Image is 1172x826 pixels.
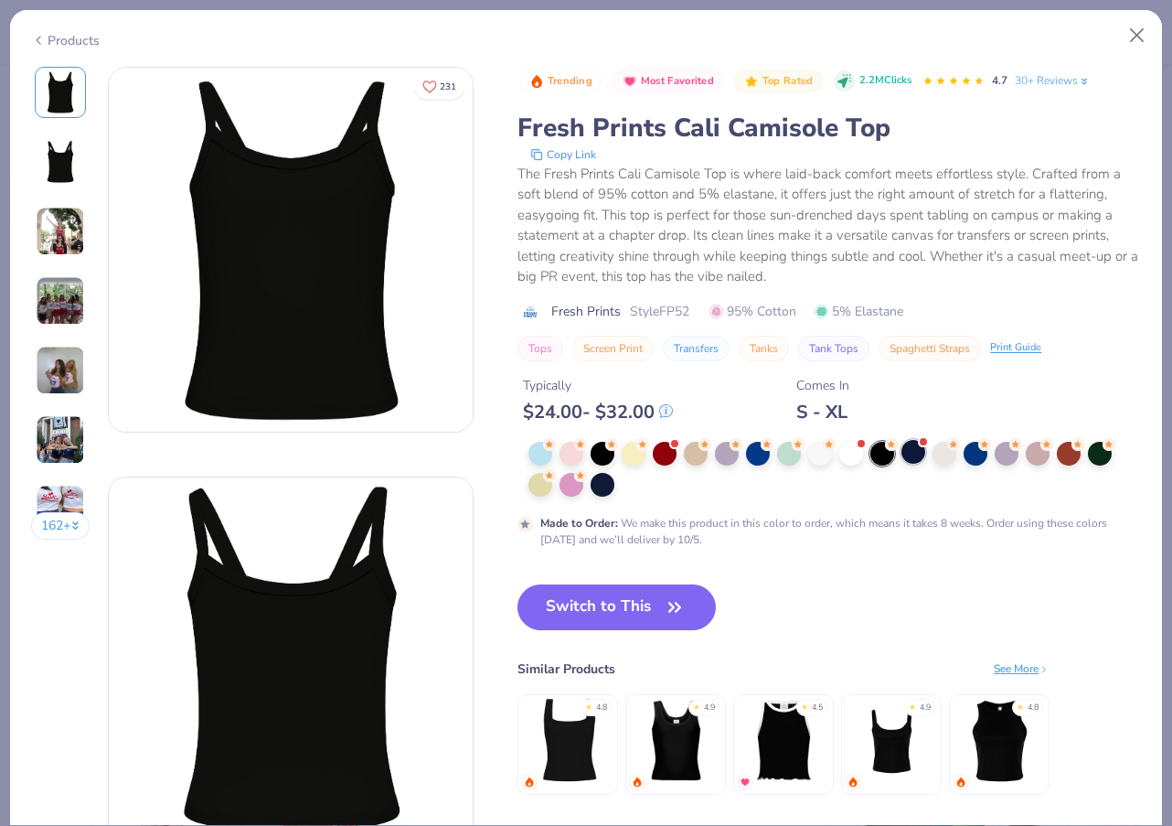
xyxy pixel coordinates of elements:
span: 5% Elastane [815,302,903,321]
img: User generated content [36,276,85,326]
span: 231 [440,82,456,91]
button: Badge Button [613,70,723,93]
img: trending.gif [632,777,643,788]
button: Close [1120,18,1155,53]
span: 95% Cotton [709,302,796,321]
img: Most Favorited sort [623,74,637,89]
span: Fresh Prints [551,302,621,321]
button: copy to clipboard [525,145,602,164]
div: Black [822,389,948,431]
img: Back [38,140,82,184]
span: Made to Order Color [832,411,932,425]
div: The Fresh Prints Cali Camisole Top is where laid-back comfort meets effortless style. Crafted fro... [517,164,1141,287]
div: We make this product in this color to order, which means it takes 8 weeks. Order using these colo... [540,515,1141,548]
img: User generated content [36,485,85,534]
img: trending.gif [524,777,535,788]
span: 2.2M Clicks [859,73,911,89]
button: Like [414,73,464,100]
div: 4.8 [1028,702,1039,714]
button: Tops [517,336,563,361]
a: 30+ Reviews [1015,72,1091,89]
strong: Made to Order : [540,516,618,531]
div: Fresh Prints Cali Camisole Top [517,111,1141,145]
button: Tank Tops [798,336,869,361]
div: 4.7 Stars [922,67,985,96]
div: 4.5 [812,702,823,714]
div: Typically [523,376,673,395]
button: Tanks [739,336,789,361]
img: Fresh Prints Sydney Square Neck Tank Top [525,697,612,784]
div: S - XL [796,401,849,424]
div: ★ [693,702,700,709]
span: 4.7 [992,73,1007,88]
img: Trending sort [529,74,544,89]
div: See More [994,660,1049,677]
span: Most Favorited [641,76,714,86]
div: ★ [801,702,808,709]
div: ★ [909,702,916,709]
img: brand logo [517,305,542,319]
img: Top Rated sort [744,74,759,89]
img: Front [38,70,82,114]
button: Spaghetti Straps [879,336,981,361]
button: Badge Button [734,70,822,93]
img: trending.gif [847,777,858,788]
img: trending.gif [955,777,966,788]
img: Fresh Prints Sunset Blvd Ribbed Scoop Tank Top [633,697,719,784]
span: Top Rated [762,76,814,86]
button: Screen Print [572,336,654,361]
div: ★ [1017,702,1024,709]
img: Bella + Canvas Ladies' Micro Ribbed Racerback Tank [956,697,1043,784]
button: Switch to This [517,585,716,630]
button: 162+ [31,512,91,540]
div: Comes In [796,376,849,395]
button: Transfers [663,336,730,361]
img: Fresh Prints Sasha Crop Top [740,697,827,784]
div: 4.9 [920,702,931,714]
div: Products [31,31,100,50]
button: Badge Button [519,70,602,93]
div: $ 24.00 - $ 32.00 [523,401,673,424]
img: User generated content [36,415,85,465]
img: Bella Canvas Ladies' Micro Ribbed Scoop Tank [848,697,935,784]
div: Similar Products [517,660,615,679]
img: Front [109,68,473,432]
span: Trending [548,76,592,86]
div: 4.9 [704,702,715,714]
div: ★ [585,702,592,709]
img: MostFav.gif [740,777,751,788]
img: User generated content [36,346,85,395]
img: User generated content [36,207,85,256]
span: Style FP52 [630,302,689,321]
div: Print Guide [990,340,1041,356]
div: 4.8 [596,702,607,714]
